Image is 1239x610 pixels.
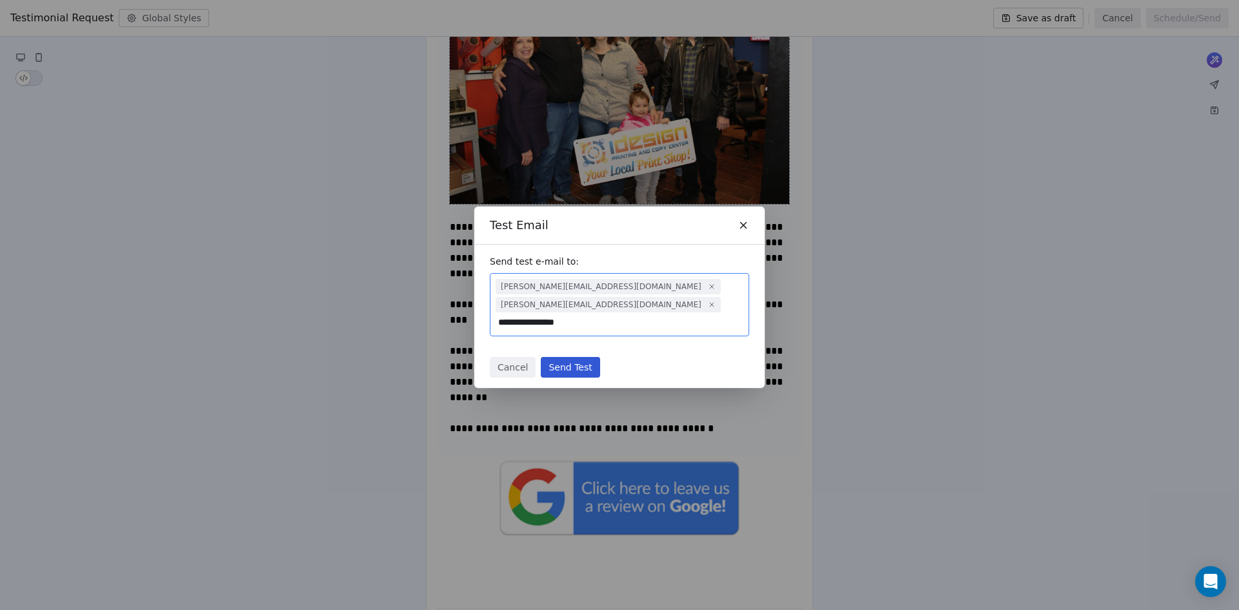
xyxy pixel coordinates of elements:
button: Cancel [490,357,536,378]
button: Send Test [541,357,599,378]
span: [PERSON_NAME][EMAIL_ADDRESS][DOMAIN_NAME] [496,297,721,312]
span: [PERSON_NAME][EMAIL_ADDRESS][DOMAIN_NAME] [496,279,721,294]
span: Send test e-mail to: [490,255,749,268]
span: Test Email [490,217,549,234]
